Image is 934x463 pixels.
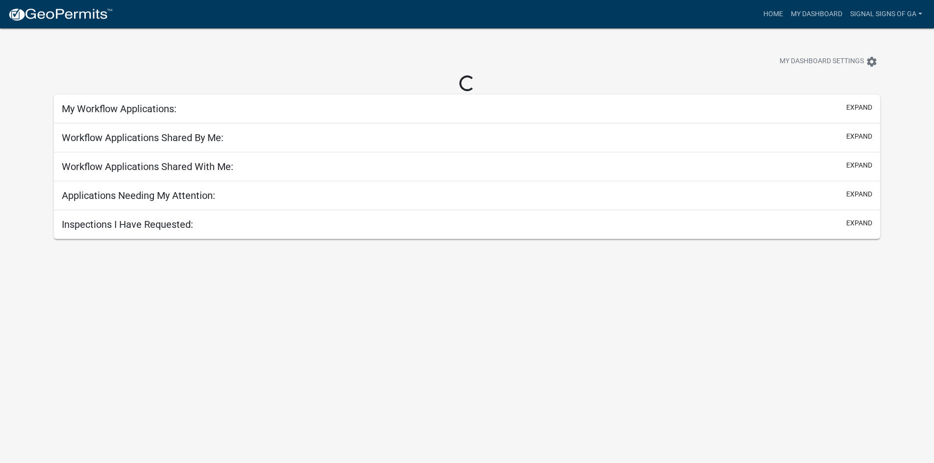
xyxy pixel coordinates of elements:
a: Signal Signs of GA [846,5,926,24]
h5: Applications Needing My Attention: [62,190,215,201]
button: expand [846,160,872,171]
h5: Workflow Applications Shared By Me: [62,132,224,144]
span: My Dashboard Settings [780,56,864,68]
h5: Workflow Applications Shared With Me: [62,161,233,172]
button: My Dashboard Settingssettings [772,52,885,71]
h5: Inspections I Have Requested: [62,219,193,230]
button: expand [846,131,872,142]
h5: My Workflow Applications: [62,103,177,115]
button: expand [846,218,872,228]
button: expand [846,189,872,199]
button: expand [846,102,872,113]
a: My Dashboard [787,5,846,24]
a: Home [759,5,787,24]
i: settings [866,56,878,68]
